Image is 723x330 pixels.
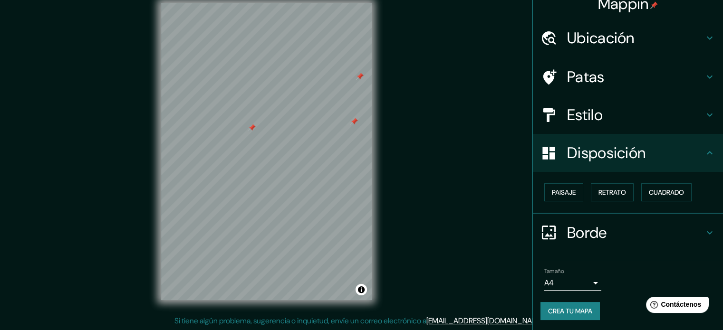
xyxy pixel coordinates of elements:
[567,28,635,48] font: Ubicación
[544,275,601,291] div: A4
[548,307,592,315] font: Crea tu mapa
[533,19,723,57] div: Ubicación
[638,293,713,320] iframe: Lanzador de widgets de ayuda
[533,134,723,172] div: Disposición
[533,214,723,252] div: Borde
[533,96,723,134] div: Estilo
[567,143,646,163] font: Disposición
[174,316,426,326] font: Si tiene algún problema, sugerencia o inquietud, envíe un correo electrónico a
[544,267,564,275] font: Tamaño
[533,58,723,96] div: Patas
[356,284,367,295] button: Activar o desactivar atribución
[649,188,684,197] font: Cuadrado
[544,278,554,288] font: A4
[540,302,600,320] button: Crea tu mapa
[544,183,583,201] button: Paisaje
[426,316,544,326] a: [EMAIL_ADDRESS][DOMAIN_NAME]
[598,188,626,197] font: Retrato
[567,223,607,243] font: Borde
[552,188,576,197] font: Paisaje
[650,1,658,9] img: pin-icon.png
[567,105,603,125] font: Estilo
[591,183,634,201] button: Retrato
[161,3,372,300] canvas: Mapa
[641,183,692,201] button: Cuadrado
[567,67,605,87] font: Patas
